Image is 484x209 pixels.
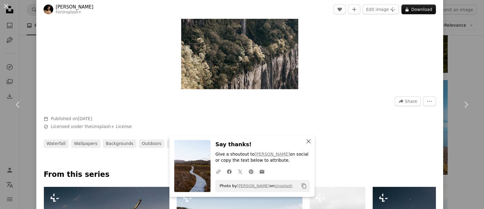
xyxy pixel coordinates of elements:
a: Next [448,76,484,134]
div: For [56,10,93,15]
a: backgrounds [103,140,136,148]
a: Unsplash+ [61,10,81,14]
a: Unsplash [274,184,292,188]
a: [PERSON_NAME] [255,152,290,157]
time: October 24, 2022 at 4:40:43 PM GMT+7 [78,116,92,121]
a: [PERSON_NAME] [56,4,93,10]
a: waterfall [44,140,69,148]
button: More Actions [423,96,436,106]
span: Licensed under the [51,124,132,130]
p: From this series [44,170,436,180]
a: Share on Facebook [224,165,235,177]
span: Photo by on [217,181,293,191]
a: Unsplash+ License [92,124,132,129]
a: wallpapers [71,140,100,148]
a: Share on Twitter [235,165,246,177]
button: Add to Collection [348,5,360,14]
p: Give a shoutout to on social or copy the text below to attribute. [215,151,310,163]
button: Edit image [363,5,399,14]
a: outdoors [139,140,164,148]
img: Go to Jonathan Borba's profile [44,5,53,14]
a: cliff [167,140,181,148]
span: Published on [51,116,92,121]
a: Share on Pinterest [246,165,257,177]
span: Share [405,97,417,106]
a: [PERSON_NAME] [237,184,270,188]
button: Download [401,5,436,14]
button: Copy to clipboard [299,181,309,191]
button: Like [334,5,346,14]
h3: Say thanks! [215,140,310,149]
button: Share this image [395,96,421,106]
a: Share over email [257,165,267,177]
